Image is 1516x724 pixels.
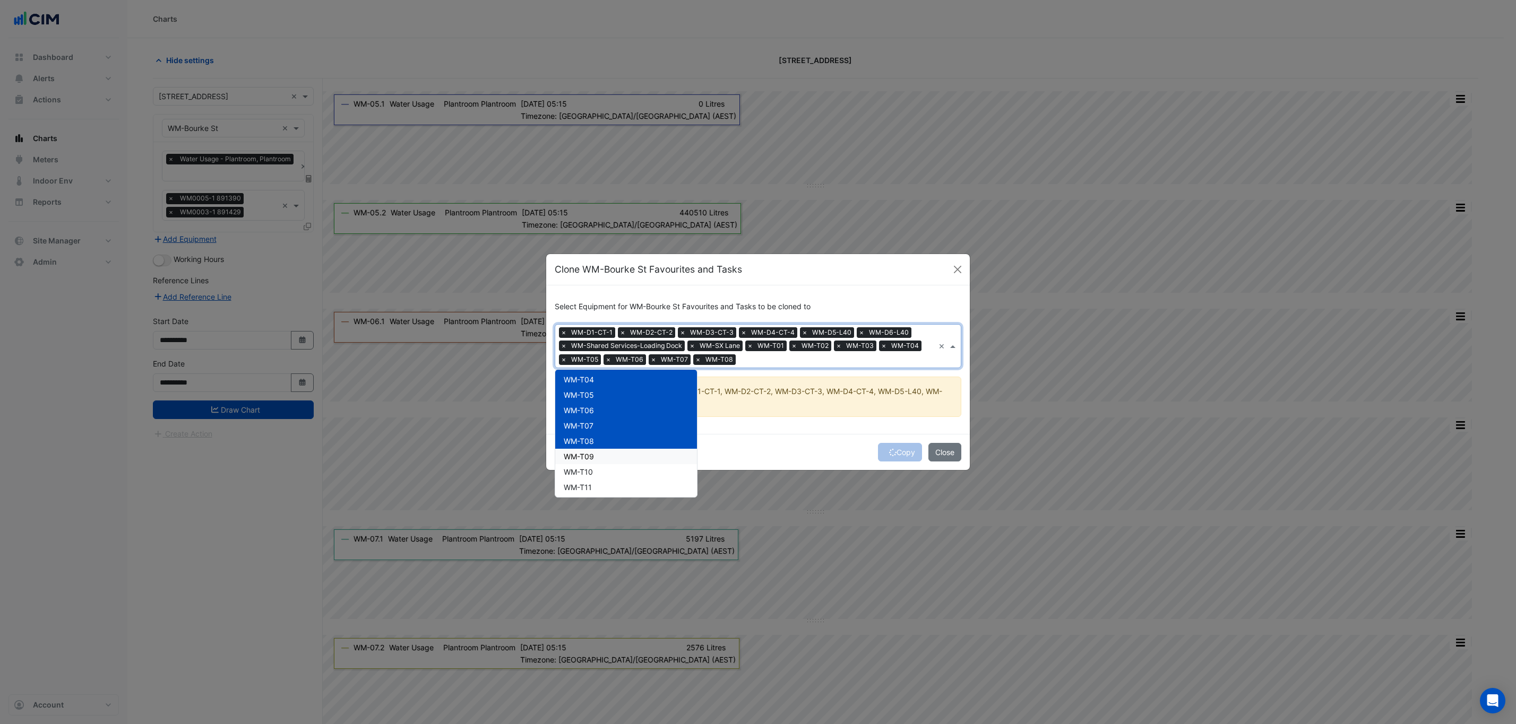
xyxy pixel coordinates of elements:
[950,261,966,277] button: Close
[568,341,685,351] span: WM-Shared Services-Loading Dock
[809,327,854,338] span: WM-D5-L40
[799,341,831,351] span: WM-T02
[928,443,961,461] button: Close
[1480,688,1505,713] div: Open Intercom Messenger
[658,354,691,365] span: WM-T07
[866,327,911,338] span: WM-D6-L40
[618,327,627,338] span: ×
[564,467,593,476] span: WM-T10
[564,437,594,446] span: WM-T08
[745,341,755,351] span: ×
[555,370,697,497] div: Options List
[604,354,613,365] span: ×
[613,354,646,365] span: WM-T06
[649,354,658,365] span: ×
[800,327,809,338] span: ×
[627,327,675,338] span: WM-D2-CT-2
[687,341,697,351] span: ×
[564,421,593,430] span: WM-T07
[739,327,748,338] span: ×
[555,263,742,276] h5: Clone WM-Bourke St Favourites and Tasks
[559,341,568,351] span: ×
[568,354,601,365] span: WM-T05
[564,452,594,461] span: WM-T09
[889,341,921,351] span: WM-T04
[693,354,703,365] span: ×
[568,327,615,338] span: WM-D1-CT-1
[687,327,736,338] span: WM-D3-CT-3
[834,341,843,351] span: ×
[555,377,961,417] ngb-alert: No Favourites or Tasks exist for WM-D1-CT-1, WM-D2-CT-2, WM-D3-CT-3, WM-D4-CT-4, WM-D5-L40, WM-D6...
[564,375,594,384] span: WM-T04
[843,341,876,351] span: WM-T03
[564,483,592,492] span: WM-T11
[857,327,866,338] span: ×
[559,327,568,338] span: ×
[938,341,947,352] span: Clear
[555,302,961,311] h6: Select Equipment for WM-Bourke St Favourites and Tasks to be cloned to
[564,390,594,399] span: WM-T05
[755,341,787,351] span: WM-T01
[559,354,568,365] span: ×
[879,341,889,351] span: ×
[703,354,736,365] span: WM-T08
[789,341,799,351] span: ×
[564,406,594,415] span: WM-T06
[697,341,743,351] span: WM-SX Lane
[678,327,687,338] span: ×
[748,327,797,338] span: WM-D4-CT-4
